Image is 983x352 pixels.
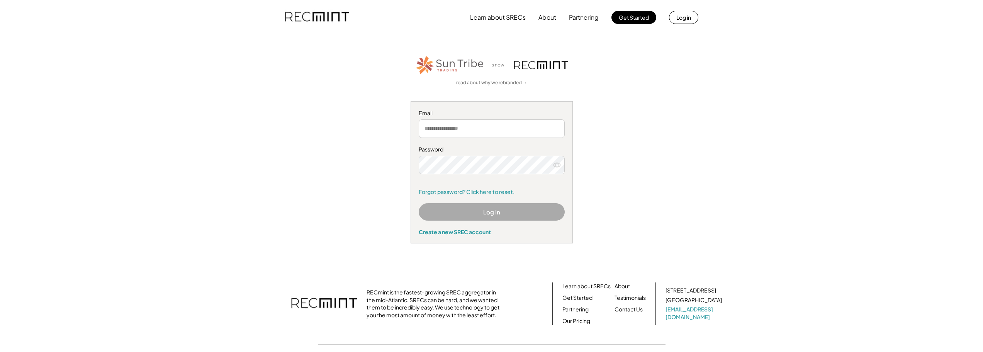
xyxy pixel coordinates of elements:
button: Get Started [611,11,656,24]
a: Forgot password? Click here to reset. [419,188,565,196]
a: Partnering [562,306,589,313]
div: [GEOGRAPHIC_DATA] [666,296,722,304]
a: read about why we rebranded → [456,80,527,86]
a: Testimonials [615,294,646,302]
img: recmint-logotype%403x.png [514,61,568,69]
img: STT_Horizontal_Logo%2B-%2BColor.png [415,54,485,76]
div: RECmint is the fastest-growing SREC aggregator in the mid-Atlantic. SRECs can be hard, and we wan... [367,289,504,319]
button: About [538,10,556,25]
a: [EMAIL_ADDRESS][DOMAIN_NAME] [666,306,723,321]
button: Learn about SRECs [470,10,526,25]
a: Learn about SRECs [562,282,611,290]
a: Our Pricing [562,317,590,325]
a: Contact Us [615,306,643,313]
button: Log in [669,11,698,24]
button: Log In [419,203,565,221]
img: recmint-logotype%403x.png [291,290,357,317]
a: About [615,282,630,290]
a: Get Started [562,294,593,302]
div: Email [419,109,565,117]
div: [STREET_ADDRESS] [666,287,716,294]
img: recmint-logotype%403x.png [285,4,349,31]
div: Create a new SREC account [419,228,565,235]
div: Password [419,146,565,153]
div: is now [489,62,510,68]
button: Partnering [569,10,599,25]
